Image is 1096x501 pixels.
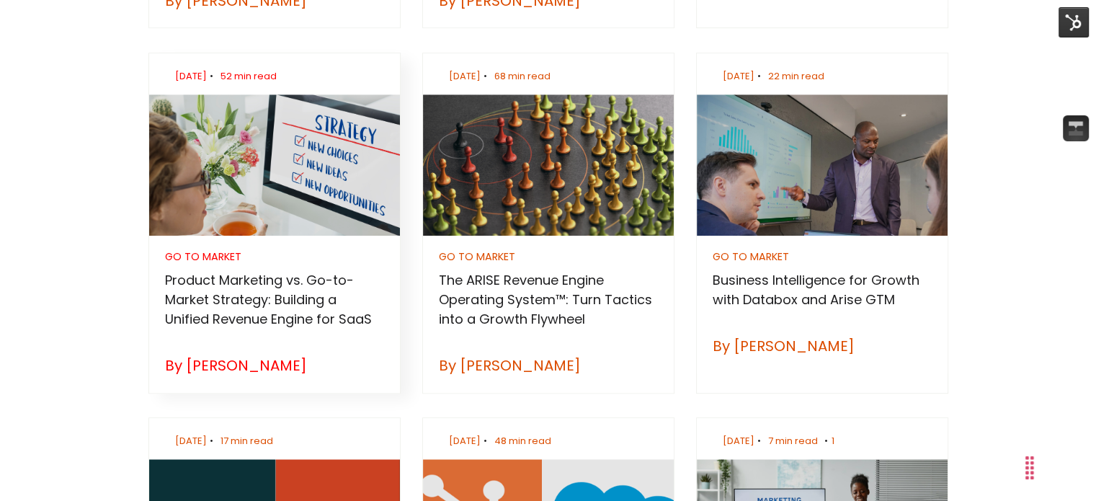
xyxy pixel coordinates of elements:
[220,69,277,83] span: 52 min read
[1018,446,1041,489] div: Drag
[165,252,383,262] div: GO TO MARKET
[723,434,754,448] span: [DATE]
[754,434,765,448] span: •
[723,69,754,83] span: [DATE]
[149,53,400,392] a: [DATE]• 52 min read GO TO MARKET Product Marketing vs. Go-to-Market Strategy: Building a Unified ...
[159,85,243,94] div: Keywords by Traffic
[175,69,207,83] span: [DATE]
[165,270,383,329] h3: Product Marketing vs. Go-to-Market Strategy: Building a Unified Revenue Engine for SaaS
[713,252,931,262] div: GO TO MARKET
[768,434,818,448] span: 7 min read
[207,69,217,83] span: •
[55,85,129,94] div: Domain Overview
[754,69,765,83] span: •
[439,252,657,262] div: GO TO MARKET
[768,69,824,83] span: 22 min read
[1059,7,1089,37] img: HubSpot Tools Menu Toggle
[494,69,551,83] span: 68 min read
[481,69,491,83] span: •
[423,53,674,392] a: [DATE]• 68 min read GO TO MARKET The ARISE Revenue Engine Operating System™: Turn Tactics into a ...
[449,434,481,448] span: [DATE]
[220,434,273,448] span: 17 min read
[175,434,207,448] span: [DATE]
[23,23,35,35] img: logo_orange.svg
[449,69,481,83] span: [DATE]
[165,355,383,376] div: By [PERSON_NAME]
[697,53,948,373] a: [DATE]• 22 min read GO TO MARKET Business Intelligence for Growth with Databox and Arise GTM By [...
[439,355,657,376] div: By [PERSON_NAME]
[39,84,50,95] img: tab_domain_overview_orange.svg
[439,270,657,329] h3: The ARISE Revenue Engine Operating System™: Turn Tactics into a Growth Flywheel
[774,322,1096,501] iframe: Chat Widget
[23,37,35,49] img: website_grey.svg
[494,434,551,448] span: 48 min read
[713,335,931,357] div: By [PERSON_NAME]
[207,434,217,448] span: •
[481,434,491,448] span: •
[40,23,71,35] div: v 4.0.24
[713,270,931,309] h3: Business Intelligence for Growth with Databox and Arise GTM
[37,37,159,49] div: Domain: [DOMAIN_NAME]
[143,84,155,95] img: tab_keywords_by_traffic_grey.svg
